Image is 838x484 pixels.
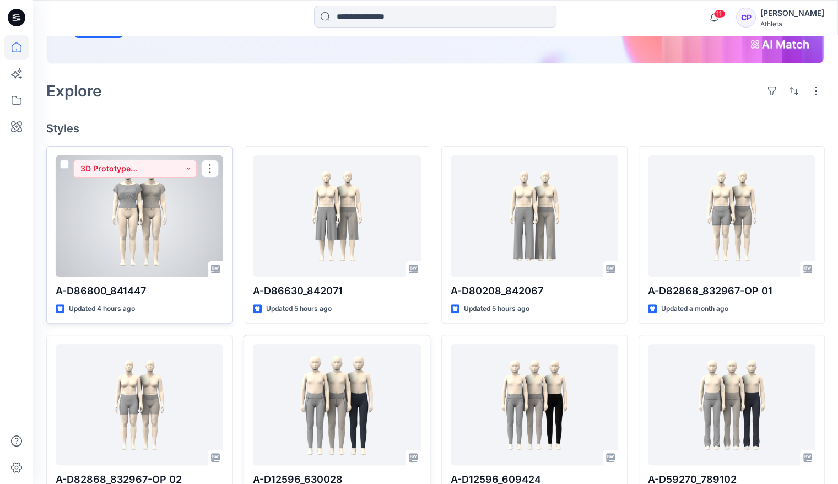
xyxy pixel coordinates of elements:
p: A-D82868_832967-OP 01 [648,283,815,299]
a: A-D82868_832967-OP 01 [648,155,815,277]
span: 11 [713,9,726,18]
h2: Explore [46,82,102,100]
p: Updated 5 hours ago [464,303,529,315]
p: Updated a month ago [661,303,728,315]
a: A-D86800_841447 [56,155,223,277]
div: Athleta [760,20,824,28]
div: CP [736,8,756,28]
p: A-D86630_842071 [253,283,420,299]
h4: Styles [46,122,825,135]
a: A-D82868_832967-OP 02 [56,344,223,465]
a: A-D80208_842067 [451,155,618,277]
div: [PERSON_NAME] [760,7,824,20]
p: A-D80208_842067 [451,283,618,299]
a: A-D86630_842071 [253,155,420,277]
p: A-D86800_841447 [56,283,223,299]
p: Updated 4 hours ago [69,303,135,315]
a: A-D12596_630028 [253,344,420,465]
a: A-D59270_789102 [648,344,815,465]
p: Updated 5 hours ago [266,303,332,315]
a: A-D12596_609424 [451,344,618,465]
